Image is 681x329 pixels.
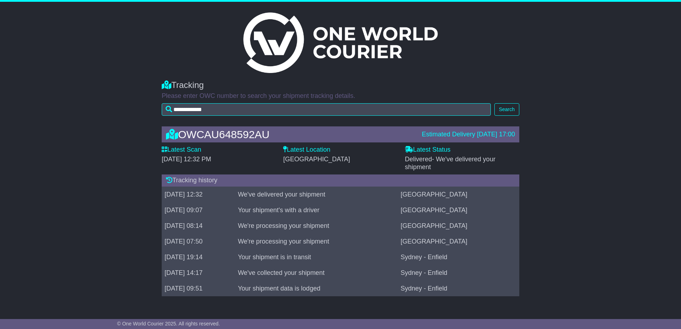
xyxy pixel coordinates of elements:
[162,129,418,140] div: OWCAU648592AU
[162,156,211,163] span: [DATE] 12:32 PM
[162,249,235,265] td: [DATE] 19:14
[162,187,235,202] td: [DATE] 12:32
[405,146,451,154] label: Latest Status
[398,265,519,281] td: Sydney - Enfield
[162,174,519,187] div: Tracking history
[398,187,519,202] td: [GEOGRAPHIC_DATA]
[162,218,235,234] td: [DATE] 08:14
[494,103,519,116] button: Search
[117,321,220,327] span: © One World Courier 2025. All rights reserved.
[235,234,398,249] td: We're processing your shipment
[398,281,519,296] td: Sydney - Enfield
[422,131,515,139] div: Estimated Delivery [DATE] 17:00
[162,281,235,296] td: [DATE] 09:51
[235,187,398,202] td: We've delivered your shipment
[162,146,201,154] label: Latest Scan
[235,202,398,218] td: Your shipment's with a driver
[162,92,519,100] p: Please enter OWC number to search your shipment tracking details.
[405,156,495,171] span: Delivered
[235,265,398,281] td: We've collected your shipment
[162,202,235,218] td: [DATE] 09:07
[398,234,519,249] td: [GEOGRAPHIC_DATA]
[398,249,519,265] td: Sydney - Enfield
[235,249,398,265] td: Your shipment is in transit
[162,80,519,90] div: Tracking
[283,146,330,154] label: Latest Location
[283,156,350,163] span: [GEOGRAPHIC_DATA]
[162,234,235,249] td: [DATE] 07:50
[235,281,398,296] td: Your shipment data is lodged
[162,265,235,281] td: [DATE] 14:17
[398,202,519,218] td: [GEOGRAPHIC_DATA]
[405,156,495,171] span: - We've delivered your shipment
[235,218,398,234] td: We're processing your shipment
[243,12,438,73] img: Light
[398,218,519,234] td: [GEOGRAPHIC_DATA]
